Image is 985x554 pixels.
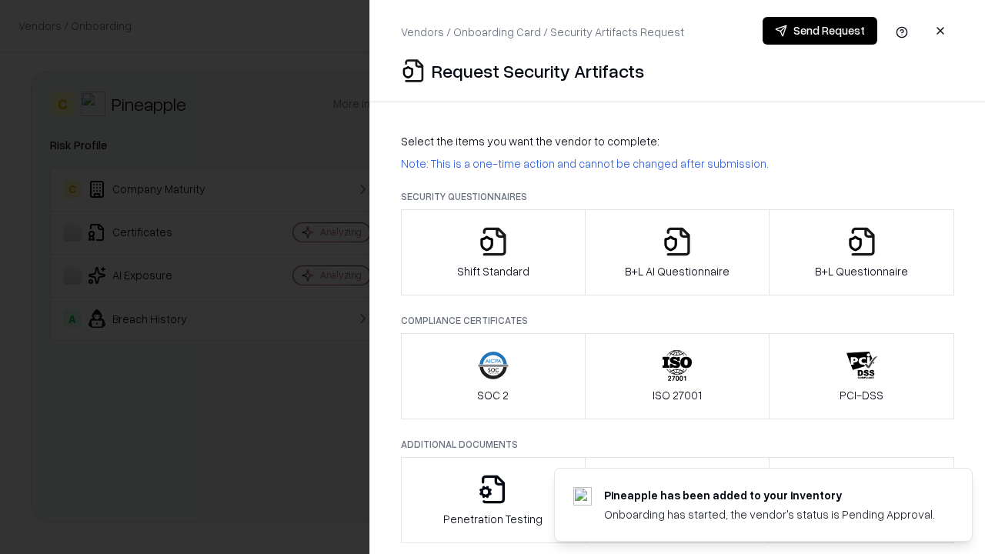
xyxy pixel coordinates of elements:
div: Onboarding has started, the vendor's status is Pending Approval. [604,506,935,522]
p: Compliance Certificates [401,314,954,327]
button: B+L Questionnaire [769,209,954,295]
p: Shift Standard [457,263,529,279]
p: B+L Questionnaire [815,263,908,279]
p: PCI-DSS [840,387,883,403]
button: PCI-DSS [769,333,954,419]
img: pineappleenergy.com [573,487,592,506]
button: B+L AI Questionnaire [585,209,770,295]
p: B+L AI Questionnaire [625,263,730,279]
p: Vendors / Onboarding Card / Security Artifacts Request [401,24,684,40]
button: Shift Standard [401,209,586,295]
p: Note: This is a one-time action and cannot be changed after submission. [401,155,954,172]
p: Select the items you want the vendor to complete: [401,133,954,149]
p: Request Security Artifacts [432,58,644,83]
button: Data Processing Agreement [769,457,954,543]
p: SOC 2 [477,387,509,403]
button: Penetration Testing [401,457,586,543]
div: Pineapple has been added to your inventory [604,487,935,503]
p: Security Questionnaires [401,190,954,203]
p: Penetration Testing [443,511,543,527]
p: Additional Documents [401,438,954,451]
button: Send Request [763,17,877,45]
button: Privacy Policy [585,457,770,543]
button: ISO 27001 [585,333,770,419]
p: ISO 27001 [653,387,702,403]
button: SOC 2 [401,333,586,419]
